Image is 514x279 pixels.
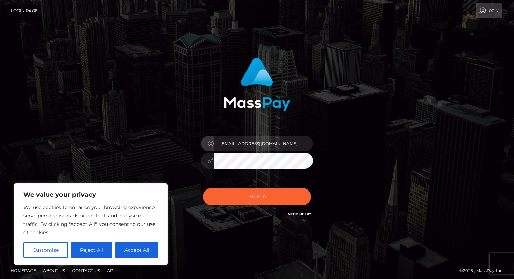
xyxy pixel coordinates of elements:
[459,267,509,274] div: © 2025 , MassPay Inc.
[203,188,311,205] button: Sign in
[8,265,39,276] a: Homepage
[14,183,168,265] div: We value your privacy
[104,265,117,276] a: API
[23,203,158,237] p: We use cookies to enhance your browsing experience, serve personalised ads or content, and analys...
[214,136,313,151] input: Username...
[476,3,502,18] a: Login
[115,242,158,258] button: Accept All
[288,212,311,216] a: Need Help?
[23,191,158,199] p: We value your privacy
[11,3,38,18] a: Login Page
[224,58,290,111] img: MassPay Login
[40,265,68,276] a: About Us
[71,242,113,258] button: Reject All
[23,242,68,258] button: Customise
[69,265,103,276] a: Contact Us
